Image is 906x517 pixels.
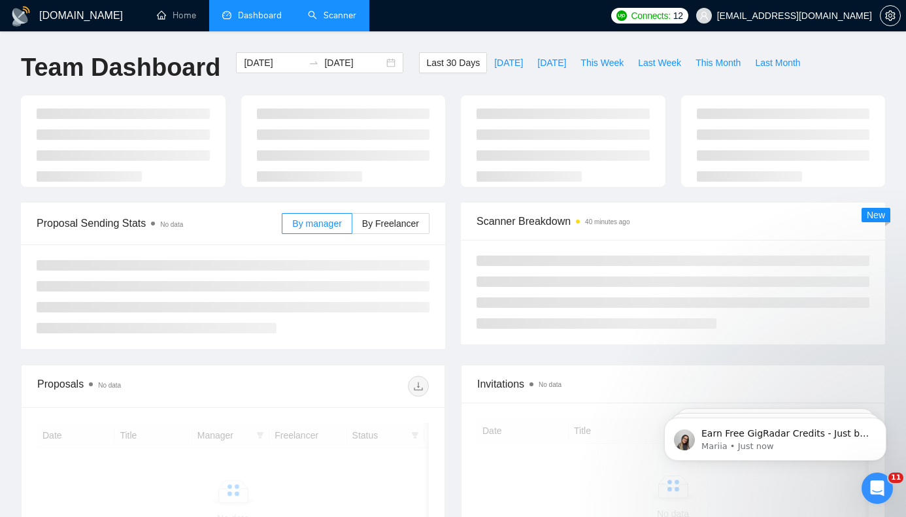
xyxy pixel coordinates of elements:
span: 12 [673,8,683,23]
time: 40 minutes ago [585,218,629,225]
span: Proposal Sending Stats [37,215,282,231]
button: This Week [573,52,631,73]
span: dashboard [222,10,231,20]
span: No data [98,382,121,389]
button: [DATE] [530,52,573,73]
span: This Month [696,56,741,70]
h1: Team Dashboard [21,52,220,83]
span: No data [539,381,562,388]
span: Last Month [755,56,800,70]
span: setting [881,10,900,21]
a: setting [880,10,901,21]
a: homeHome [157,10,196,21]
span: This Week [580,56,624,70]
span: 11 [888,473,903,483]
span: New [867,210,885,220]
span: [DATE] [537,56,566,70]
span: Invitations [477,376,869,392]
a: searchScanner [308,10,356,21]
span: By manager [292,218,341,229]
span: to [309,58,319,68]
button: This Month [688,52,748,73]
span: Scanner Breakdown [477,213,869,229]
button: [DATE] [487,52,530,73]
span: [DATE] [494,56,523,70]
span: swap-right [309,58,319,68]
button: setting [880,5,901,26]
span: By Freelancer [362,218,419,229]
input: Start date [244,56,303,70]
span: Last Week [638,56,681,70]
span: No data [160,221,183,228]
span: Last 30 Days [426,56,480,70]
img: upwork-logo.png [616,10,627,21]
button: Last Month [748,52,807,73]
button: Last 30 Days [419,52,487,73]
iframe: Intercom notifications message [645,390,906,482]
div: Proposals [37,376,233,397]
iframe: Intercom live chat [862,473,893,504]
input: End date [324,56,384,70]
span: Dashboard [238,10,282,21]
img: logo [10,6,31,27]
button: Last Week [631,52,688,73]
span: user [699,11,709,20]
span: Connects: [631,8,670,23]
